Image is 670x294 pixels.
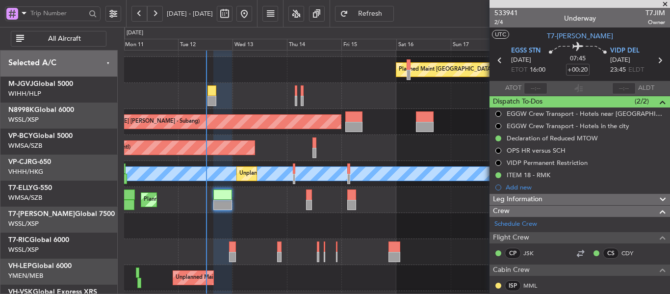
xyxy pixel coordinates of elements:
[335,6,394,22] button: Refresh
[239,166,475,181] div: Unplanned Maint [GEOGRAPHIC_DATA] (Sultan [PERSON_NAME] [PERSON_NAME] - Subang)
[11,31,106,47] button: All Aircraft
[8,245,39,254] a: WSSL/XSP
[570,54,586,64] span: 07:45
[350,10,390,17] span: Refresh
[8,159,51,165] a: VP-CJRG-650
[564,13,596,24] div: Underway
[493,194,542,205] span: Leg Information
[494,18,518,27] span: 2/4
[8,159,32,165] span: VP-CJR
[621,249,644,258] a: CDY
[8,89,41,98] a: WIHH/HLP
[176,270,296,285] div: Unplanned Maint Sydney ([PERSON_NAME] Intl)
[511,65,527,75] span: ETOT
[547,31,613,41] span: T7-[PERSON_NAME]
[8,107,34,113] span: N8998K
[8,193,42,202] a: WMSA/SZB
[523,249,545,258] a: JSK
[645,8,665,18] span: T7JIM
[505,83,521,93] span: ATOT
[494,8,518,18] span: 533941
[8,211,75,217] span: T7-[PERSON_NAME]
[493,265,530,276] span: Cabin Crew
[523,281,545,290] a: MML
[505,248,521,259] div: CP
[178,39,232,51] div: Tue 12
[8,115,39,124] a: WSSL/XSP
[492,30,509,39] button: UTC
[232,39,287,51] div: Wed 13
[8,237,69,243] a: T7-RICGlobal 6000
[635,96,649,107] span: (2/2)
[167,9,213,18] span: [DATE] - [DATE]
[507,171,550,179] div: ITEM 18 - RMK
[507,134,598,142] div: Declaration of Reduced MTOW
[507,146,566,155] div: OPS HR versus SCH
[127,29,143,37] div: [DATE]
[399,62,514,77] div: Planned Maint [GEOGRAPHIC_DATA] (Seletar)
[8,237,29,243] span: T7-RIC
[505,280,521,291] div: ISP
[8,133,73,139] a: VP-BCYGlobal 5000
[341,39,396,51] div: Fri 15
[8,271,43,280] a: YMEN/MEB
[8,211,115,217] a: T7-[PERSON_NAME]Global 7500
[493,206,510,217] span: Crew
[451,39,505,51] div: Sun 17
[524,82,547,94] input: --:--
[493,96,542,107] span: Dispatch To-Dos
[8,141,42,150] a: WMSA/SZB
[8,263,72,269] a: VH-LEPGlobal 6000
[30,6,86,21] input: Trip Number
[507,122,629,130] div: EGGW Crew Transport - Hotels in the city
[628,65,644,75] span: ELDT
[8,263,32,269] span: VH-LEP
[26,35,103,42] span: All Aircraft
[8,80,73,87] a: M-JGVJGlobal 5000
[610,55,630,65] span: [DATE]
[530,65,545,75] span: 16:00
[494,219,537,229] a: Schedule Crew
[8,185,33,191] span: T7-ELLY
[610,46,640,56] span: VIDP DEL
[144,192,298,207] div: Planned Maint [GEOGRAPHIC_DATA] ([GEOGRAPHIC_DATA])
[638,83,654,93] span: ALDT
[123,39,178,51] div: Mon 11
[8,219,39,228] a: WSSL/XSP
[493,232,529,243] span: Flight Crew
[511,55,531,65] span: [DATE]
[645,18,665,27] span: Owner
[8,185,52,191] a: T7-ELLYG-550
[507,109,665,118] div: EGGW Crew Transport - Hotels near [GEOGRAPHIC_DATA]
[287,39,341,51] div: Thu 14
[610,65,626,75] span: 23:45
[511,46,541,56] span: EGSS STN
[8,167,43,176] a: VHHH/HKG
[507,159,588,167] div: VIDP Permanent Restriction
[8,80,33,87] span: M-JGVJ
[8,133,33,139] span: VP-BCY
[506,183,665,191] div: Add new
[8,107,74,113] a: N8998KGlobal 6000
[603,248,619,259] div: CS
[396,39,451,51] div: Sat 16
